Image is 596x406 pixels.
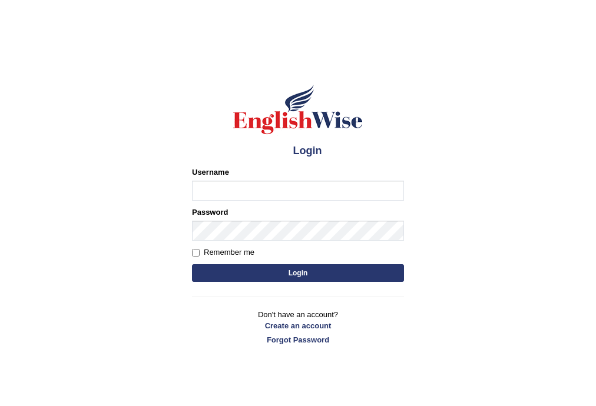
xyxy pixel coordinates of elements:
[192,320,404,331] a: Create an account
[192,167,229,178] label: Username
[192,309,404,345] p: Don't have an account?
[192,142,404,161] h4: Login
[231,83,365,136] img: Logo of English Wise sign in for intelligent practice with AI
[192,334,404,345] a: Forgot Password
[192,249,200,257] input: Remember me
[192,264,404,282] button: Login
[192,247,254,258] label: Remember me
[192,207,228,218] label: Password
